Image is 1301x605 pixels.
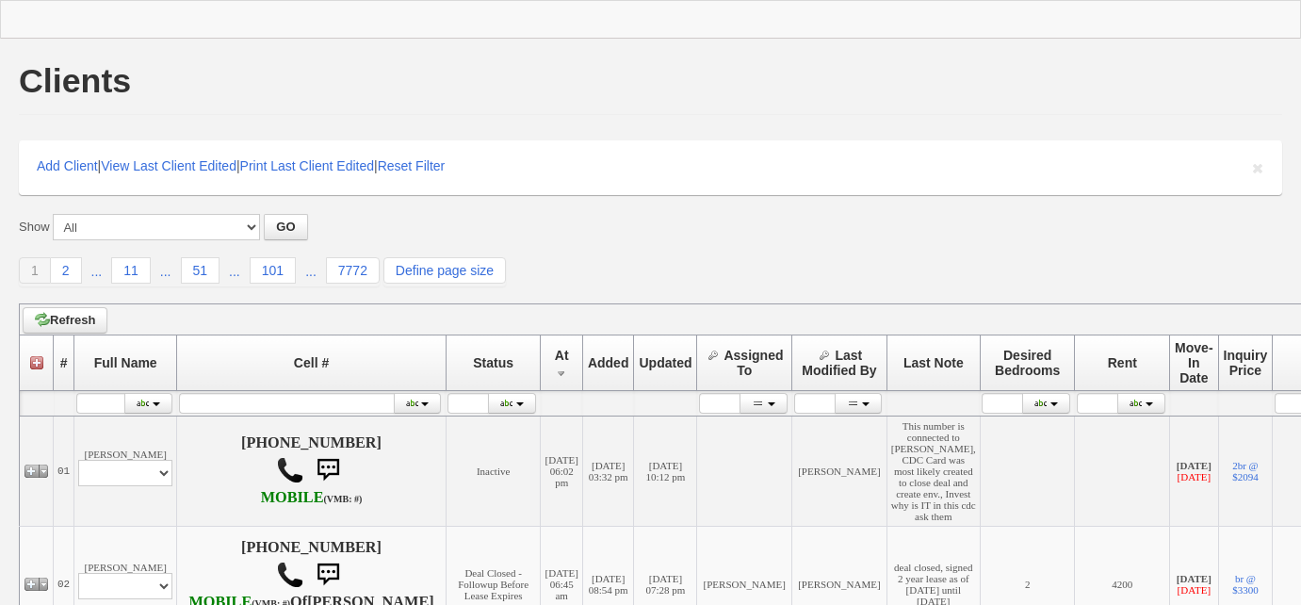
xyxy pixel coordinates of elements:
span: Last Modified By [802,348,876,378]
img: call.png [276,456,304,484]
h1: Clients [19,64,131,98]
a: ... [296,259,326,284]
a: 1 [19,257,51,284]
a: Define page size [383,257,506,284]
a: 2 [51,257,82,284]
div: | | | [19,140,1282,195]
td: 01 [54,417,74,527]
span: At [555,348,569,363]
b: [DATE] [1177,573,1212,584]
a: 101 [250,257,296,284]
img: sms.png [309,556,347,594]
img: call.png [276,561,304,589]
a: 51 [181,257,220,284]
font: MOBILE [261,489,324,506]
span: Rent [1108,355,1137,370]
font: [DATE] [1178,584,1211,596]
td: [DATE] 10:12 pm [634,417,697,527]
a: 2br @ $2094 [1232,460,1259,482]
a: 11 [111,257,151,284]
a: Print Last Client Edited [240,158,374,173]
a: Reset Filter [378,158,446,173]
td: This number is connected to [PERSON_NAME], CDC Card was most likely created to close deal and cre... [886,417,980,527]
span: Desired Bedrooms [995,348,1060,378]
td: [PERSON_NAME] [792,417,887,527]
span: Assigned To [724,348,783,378]
a: ... [82,259,112,284]
a: View Last Client Edited [101,158,236,173]
a: ... [220,259,250,284]
span: Status [473,355,513,370]
span: Updated [639,355,691,370]
a: Refresh [23,307,107,334]
h4: [PHONE_NUMBER] [181,434,442,508]
font: (VMB: #) [324,494,363,504]
button: GO [264,214,307,240]
td: [DATE] 06:02 pm [541,417,582,527]
span: Last Note [903,355,964,370]
span: Cell # [294,355,329,370]
td: Inactive [446,417,541,527]
b: [DATE] [1177,460,1212,471]
span: Move-In Date [1175,340,1212,385]
span: Inquiry Price [1224,348,1268,378]
a: br @ $3300 [1232,573,1259,596]
a: ... [151,259,181,284]
a: 7772 [326,257,380,284]
a: Add Client [37,158,98,173]
td: [PERSON_NAME] [74,417,177,527]
span: Full Name [94,355,157,370]
td: [DATE] 03:32 pm [582,417,634,527]
img: sms.png [309,451,347,489]
th: # [54,335,74,391]
b: AT&T Wireless [261,489,363,506]
label: Show [19,219,50,236]
span: Added [588,355,629,370]
font: [DATE] [1178,471,1211,482]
